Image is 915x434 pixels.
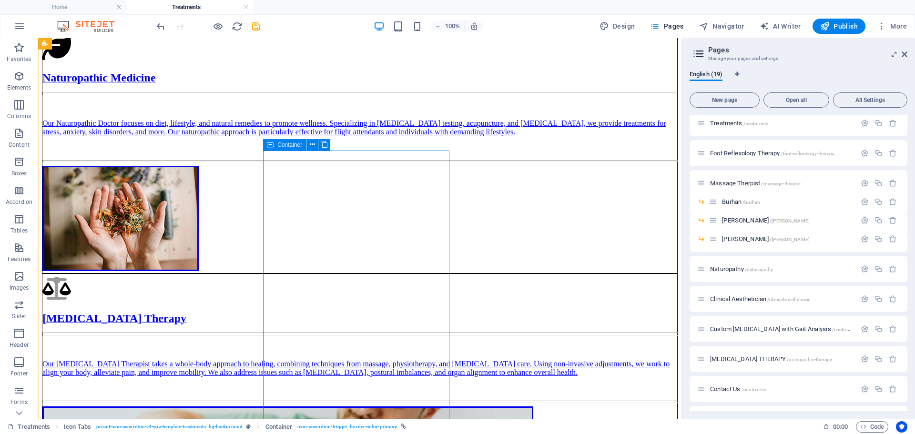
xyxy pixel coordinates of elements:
[889,179,897,187] div: Remove
[707,296,856,302] div: Clinical Aesthetician/clinical-aesthetician
[708,46,907,54] h2: Pages
[10,284,29,292] p: Images
[707,150,856,156] div: Foot Reflexology Therapy/foot-reflexology-therapy
[874,355,883,363] div: Duplicate
[12,313,27,320] p: Slider
[840,423,841,430] span: :
[823,421,848,433] h6: Session time
[10,370,28,377] p: Footer
[707,120,856,126] div: Treatments/treatments
[743,121,769,126] span: /treatments
[874,385,883,393] div: Duplicate
[695,19,748,34] button: Navigator
[8,255,30,263] p: Features
[861,179,869,187] div: Settings
[874,119,883,127] div: Duplicate
[155,21,166,32] i: Undo: Change text (Ctrl+Z)
[874,216,883,224] div: Duplicate
[861,235,869,243] div: Settings
[833,92,907,108] button: All Settings
[7,112,31,120] p: Columns
[707,386,856,392] div: Contact Us/contact-us
[873,19,911,34] button: More
[401,424,406,429] i: This element is linked
[787,357,832,362] span: /osteopathic-therapy
[710,355,832,363] span: Click to open page
[7,55,31,63] p: Favorites
[874,295,883,303] div: Duplicate
[763,92,829,108] button: Open all
[719,236,856,242] div: [PERSON_NAME]/[PERSON_NAME]
[719,217,856,223] div: [PERSON_NAME]/[PERSON_NAME]
[756,19,805,34] button: AI Writer
[10,227,28,234] p: Tables
[6,198,32,206] p: Accordion
[690,92,760,108] button: New page
[861,385,869,393] div: Settings
[889,198,897,206] div: Remove
[889,355,897,363] div: Remove
[64,421,406,433] nav: breadcrumb
[646,19,687,34] button: Pages
[707,180,856,186] div: Massage Therpist/massage-therpist
[690,71,907,89] div: Language Tabs
[861,265,869,273] div: Settings
[856,421,888,433] button: Code
[874,325,883,333] div: Duplicate
[889,149,897,157] div: Remove
[722,198,760,205] span: Click to open page
[761,181,800,186] span: /massage-therpist
[770,218,810,223] span: /[PERSON_NAME]
[833,421,848,433] span: 00 00
[232,21,243,32] i: Reload page
[889,385,897,393] div: Remove
[250,20,262,32] button: save
[874,235,883,243] div: Duplicate
[55,20,126,32] img: Editor Logo
[707,356,856,362] div: [MEDICAL_DATA] THERAPY/osteopathic-therapy
[707,266,856,272] div: Naturopathy/naturopathy
[64,421,91,433] span: Click to select. Double-click to edit
[95,421,243,433] span: . preset-icon-accordion-v4-spa-template-treatments .bg-background
[861,216,869,224] div: Settings
[768,97,825,103] span: Open all
[813,19,865,34] button: Publish
[861,295,869,303] div: Settings
[277,142,302,148] span: Container
[742,200,760,205] span: /burhan
[860,421,884,433] span: Code
[889,235,897,243] div: Remove
[770,237,810,242] span: /[PERSON_NAME]
[896,421,907,433] button: Usercentrics
[7,84,31,91] p: Elements
[596,19,639,34] div: Design (Ctrl+Alt+Y)
[710,295,811,303] span: Click to open page
[155,20,166,32] button: undo
[694,97,755,103] span: New page
[11,170,27,177] p: Boxes
[699,21,744,31] span: Navigator
[246,424,251,429] i: This element is a customizable preset
[690,69,722,82] span: English (19)
[650,21,683,31] span: Pages
[874,265,883,273] div: Duplicate
[874,149,883,157] div: Duplicate
[861,355,869,363] div: Settings
[719,199,856,205] div: Burhan/burhan
[431,20,465,32] button: 100%
[889,119,897,127] div: Remove
[767,297,811,302] span: /clinical-aesthetician
[707,326,856,332] div: Custom [MEDICAL_DATA] with Gait Analysis/custom-[MEDICAL_DATA]-with-gait-analysis
[877,21,907,31] span: More
[296,421,397,433] span: . icon-accordion-trigger .border-color-primary
[710,385,766,393] span: Click to open page
[710,180,801,187] span: Click to open page
[722,217,810,224] span: Click to open page
[470,22,478,30] i: On resize automatically adjust zoom level to fit chosen device.
[861,119,869,127] div: Settings
[708,54,888,63] h3: Manage your pages and settings
[8,421,50,433] a: Click to cancel selection. Double-click to open Pages
[722,235,810,242] span: Click to open page
[600,21,635,31] span: Design
[760,21,801,31] span: AI Writer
